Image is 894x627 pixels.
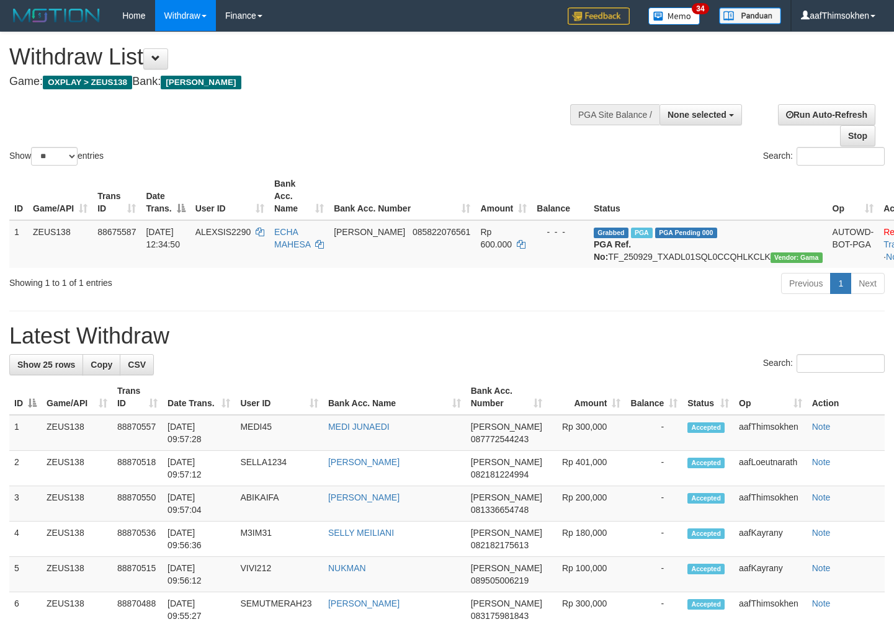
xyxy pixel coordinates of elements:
[9,415,42,451] td: 1
[471,528,542,538] span: [PERSON_NAME]
[9,147,104,166] label: Show entries
[687,458,725,468] span: Accepted
[828,220,879,268] td: AUTOWD-BOT-PGA
[43,76,132,89] span: OXPLAY > ZEUS138
[812,492,831,502] a: Note
[532,172,589,220] th: Balance
[734,380,807,415] th: Op: activate to sort column ascending
[269,172,329,220] th: Bank Acc. Name: activate to sort column ascending
[830,273,851,294] a: 1
[323,380,466,415] th: Bank Acc. Name: activate to sort column ascending
[120,354,154,375] a: CSV
[797,354,885,373] input: Search:
[161,76,241,89] span: [PERSON_NAME]
[9,380,42,415] th: ID: activate to sort column descending
[9,324,885,349] h1: Latest Withdraw
[807,380,885,415] th: Action
[9,45,584,69] h1: Withdraw List
[97,227,136,237] span: 88675587
[648,7,700,25] img: Button%20Memo.svg
[687,422,725,433] span: Accepted
[112,557,163,592] td: 88870515
[42,415,112,451] td: ZEUS138
[734,415,807,451] td: aafThimsokhen
[17,360,75,370] span: Show 25 rows
[781,273,831,294] a: Previous
[471,540,529,550] span: Copy 082182175613 to clipboard
[190,172,269,220] th: User ID: activate to sort column ascending
[625,557,682,592] td: -
[471,576,529,585] span: Copy 089505006219 to clipboard
[328,492,400,502] a: [PERSON_NAME]
[91,360,112,370] span: Copy
[475,172,532,220] th: Amount: activate to sort column ascending
[471,492,542,502] span: [PERSON_NAME]
[112,451,163,486] td: 88870518
[734,557,807,592] td: aafKayrany
[547,380,626,415] th: Amount: activate to sort column ascending
[812,422,831,432] a: Note
[28,220,92,268] td: ZEUS138
[812,598,831,608] a: Note
[163,522,235,557] td: [DATE] 09:56:36
[687,528,725,539] span: Accepted
[195,227,251,237] span: ALEXSIS2290
[594,239,631,262] b: PGA Ref. No:
[112,380,163,415] th: Trans ID: activate to sort column ascending
[163,380,235,415] th: Date Trans.: activate to sort column ascending
[466,380,547,415] th: Bank Acc. Number: activate to sort column ascending
[328,598,400,608] a: [PERSON_NAME]
[570,104,659,125] div: PGA Site Balance /
[9,6,104,25] img: MOTION_logo.png
[734,522,807,557] td: aafKayrany
[9,486,42,522] td: 3
[112,522,163,557] td: 88870536
[668,110,726,120] span: None selected
[471,611,529,621] span: Copy 083175981843 to clipboard
[83,354,120,375] a: Copy
[480,227,512,249] span: Rp 600.000
[9,220,28,268] td: 1
[9,172,28,220] th: ID
[589,220,828,268] td: TF_250929_TXADL01SQL0CCQHLKCLK
[687,493,725,504] span: Accepted
[547,557,626,592] td: Rp 100,000
[42,522,112,557] td: ZEUS138
[631,228,653,238] span: Marked by aafpengsreynich
[334,227,405,237] span: [PERSON_NAME]
[547,522,626,557] td: Rp 180,000
[9,354,83,375] a: Show 25 rows
[146,227,180,249] span: [DATE] 12:34:50
[659,104,742,125] button: None selected
[547,486,626,522] td: Rp 200,000
[9,557,42,592] td: 5
[163,415,235,451] td: [DATE] 09:57:28
[692,3,708,14] span: 34
[763,354,885,373] label: Search:
[329,172,475,220] th: Bank Acc. Number: activate to sort column ascending
[235,557,323,592] td: VIVI212
[141,172,190,220] th: Date Trans.: activate to sort column descending
[778,104,875,125] a: Run Auto-Refresh
[687,564,725,574] span: Accepted
[235,486,323,522] td: ABIKAIFA
[719,7,781,24] img: panduan.png
[828,172,879,220] th: Op: activate to sort column ascending
[328,457,400,467] a: [PERSON_NAME]
[42,486,112,522] td: ZEUS138
[42,380,112,415] th: Game/API: activate to sort column ascending
[42,451,112,486] td: ZEUS138
[625,486,682,522] td: -
[734,451,807,486] td: aafLoeutnarath
[625,451,682,486] td: -
[547,451,626,486] td: Rp 401,000
[625,415,682,451] td: -
[112,486,163,522] td: 88870550
[471,457,542,467] span: [PERSON_NAME]
[568,7,630,25] img: Feedback.jpg
[128,360,146,370] span: CSV
[840,125,875,146] a: Stop
[328,528,394,538] a: SELLY MEILIANI
[812,563,831,573] a: Note
[471,563,542,573] span: [PERSON_NAME]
